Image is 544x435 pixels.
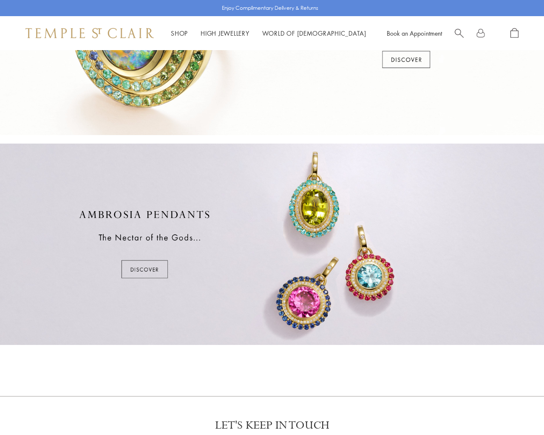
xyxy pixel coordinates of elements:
nav: Main navigation [171,28,366,39]
a: Open Shopping Bag [510,28,518,39]
a: Search [455,28,464,39]
a: Book an Appointment [387,29,442,37]
a: High JewelleryHigh Jewellery [201,29,249,37]
p: LET'S KEEP IN TOUCH [215,418,329,433]
p: Enjoy Complimentary Delivery & Returns [222,4,318,12]
a: World of [DEMOGRAPHIC_DATA]World of [DEMOGRAPHIC_DATA] [262,29,366,37]
img: Temple St. Clair [25,28,154,38]
a: ShopShop [171,29,188,37]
